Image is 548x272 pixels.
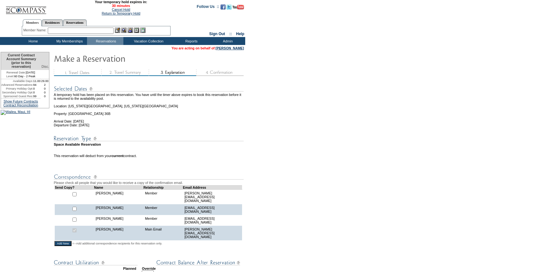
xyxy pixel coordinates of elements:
td: This reservation will deduct from your contract. [54,154,245,158]
td: Reservations [87,37,123,45]
img: Impersonate [128,28,133,33]
img: Contract Balance After Reservation [156,259,240,267]
img: Contract Utilization [54,259,138,267]
a: Return to Temporary Hold [102,11,140,15]
span: Level: [6,74,14,78]
span: 30 minutes [50,4,192,8]
a: Help [236,32,244,36]
img: Compass Home [5,1,47,14]
img: step4_state1.gif [196,69,244,76]
a: Become our fan on Facebook [221,6,226,10]
td: Sponsored Guest Res: [1,94,33,98]
span: :: [229,32,232,36]
td: [EMAIL_ADDRESS][DOMAIN_NAME] [183,215,242,226]
td: [PERSON_NAME] [94,189,143,204]
a: Residences [42,19,63,26]
a: Subscribe to our YouTube Channel [233,6,244,10]
span: Disc. [41,65,49,68]
td: Relationship [143,185,183,189]
td: [DATE] [1,70,40,74]
a: Follow us on Twitter [227,6,232,10]
img: Wailea, Maui, HI [1,110,30,115]
img: step2_state3.gif [101,69,149,76]
td: Secondary Holiday Opt: [1,91,33,94]
td: Email Address [183,185,242,189]
td: Home [14,37,51,45]
td: [EMAIL_ADDRESS][DOMAIN_NAME] [183,204,242,215]
td: 0 [33,91,41,94]
td: Property: [GEOGRAPHIC_DATA] 36B [54,108,245,116]
a: Cancel Hold [112,8,130,11]
td: A temporary hold has been placed on this reservation. You have until the timer above expires to b... [54,93,245,100]
img: step1_state3.gif [54,69,101,76]
input: Add New [54,241,72,246]
td: My Memberships [51,37,87,45]
td: Admin [209,37,245,45]
td: Arrival Date: [DATE] [54,116,245,123]
img: Reservation Type [54,135,244,142]
td: Space Available Reservation [54,142,245,146]
span: Please check all people that you would like to receive a copy of the confirmation email. [54,181,183,185]
td: 60 Day - 2 Peak [1,74,40,79]
td: 94 [33,83,41,87]
td: 29.00 [40,79,49,83]
td: Vacation Collection [123,37,172,45]
td: Primary Holiday Opt: [1,87,33,91]
td: Member [143,215,183,226]
img: Make Reservation [54,52,180,65]
td: 11.00 [33,79,41,83]
td: 0 [40,87,49,91]
td: [PERSON_NAME][EMAIL_ADDRESS][DOMAIN_NAME] [183,189,242,204]
div: Member Name: [23,28,48,33]
td: Location: [US_STATE][GEOGRAPHIC_DATA], [US_STATE][GEOGRAPHIC_DATA] [54,100,245,108]
span: Renewal Date: [6,71,26,74]
td: [PERSON_NAME] [94,215,143,226]
td: 99 [33,94,41,98]
strong: Planned [123,267,136,270]
td: 0 [40,91,49,94]
td: Current Contract Account Summary (prior to this reservation) [1,52,40,70]
a: Reservations [63,19,87,26]
a: Contract Reconciliation [3,103,38,107]
td: Reports [172,37,209,45]
td: [PERSON_NAME][EMAIL_ADDRESS][DOMAIN_NAME] [183,226,242,240]
img: View [121,28,127,33]
a: Members [23,19,42,26]
b: current [111,154,123,158]
img: Become our fan on Facebook [221,4,226,9]
span: <--Add additional correspondence recipients for this reservation only. [72,242,162,245]
td: Available Days: [1,79,33,83]
a: [PERSON_NAME] [216,46,244,50]
img: b_calculator.gif [140,28,146,33]
a: Show Future Contracts [3,99,38,103]
td: 0 [40,94,49,98]
td: Name [94,185,143,189]
td: 2 [40,83,49,87]
img: Reservation Dates [54,85,244,93]
td: Advanced Reservations: [1,83,33,87]
td: Departure Date: [DATE] [54,123,245,127]
a: Sign Out [209,32,225,36]
td: Member [143,204,183,215]
td: Main Email [143,226,183,240]
td: 0 [33,87,41,91]
span: You are acting on behalf of: [171,46,244,50]
td: Send Copy? [55,185,94,189]
td: [PERSON_NAME] [94,226,143,240]
img: step3_state2.gif [149,69,196,76]
img: b_edit.gif [115,28,120,33]
img: Reservations [134,28,139,33]
td: Member [143,189,183,204]
strong: Override [142,267,156,270]
td: [PERSON_NAME] [94,204,143,215]
img: Subscribe to our YouTube Channel [233,5,244,9]
td: Follow Us :: [197,4,219,11]
img: Follow us on Twitter [227,4,232,9]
